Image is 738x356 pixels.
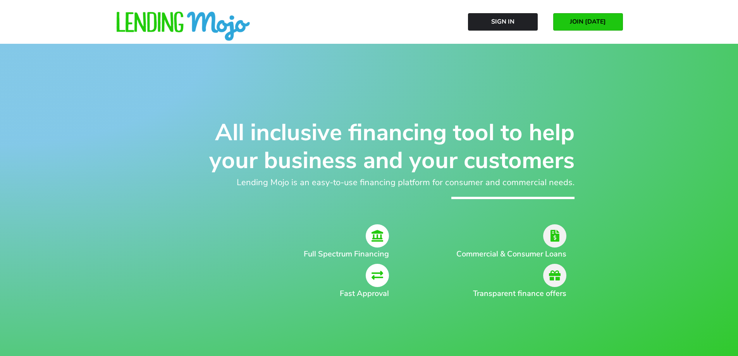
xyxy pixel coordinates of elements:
h2: Transparent finance offers [443,288,566,299]
h2: Commercial & Consumer Loans [443,248,566,260]
a: Sign In [468,13,538,31]
h2: Full Spectrum Financing [199,248,389,260]
img: lm-horizontal-logo [115,12,251,42]
h1: All inclusive financing tool to help your business and your customers [164,119,575,174]
span: JOIN [DATE] [570,18,606,25]
h2: Fast Approval [199,288,389,299]
span: Sign In [491,18,514,25]
a: JOIN [DATE] [553,13,623,31]
h2: Lending Mojo is an easy-to-use financing platform for consumer and commercial needs. [164,176,575,189]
